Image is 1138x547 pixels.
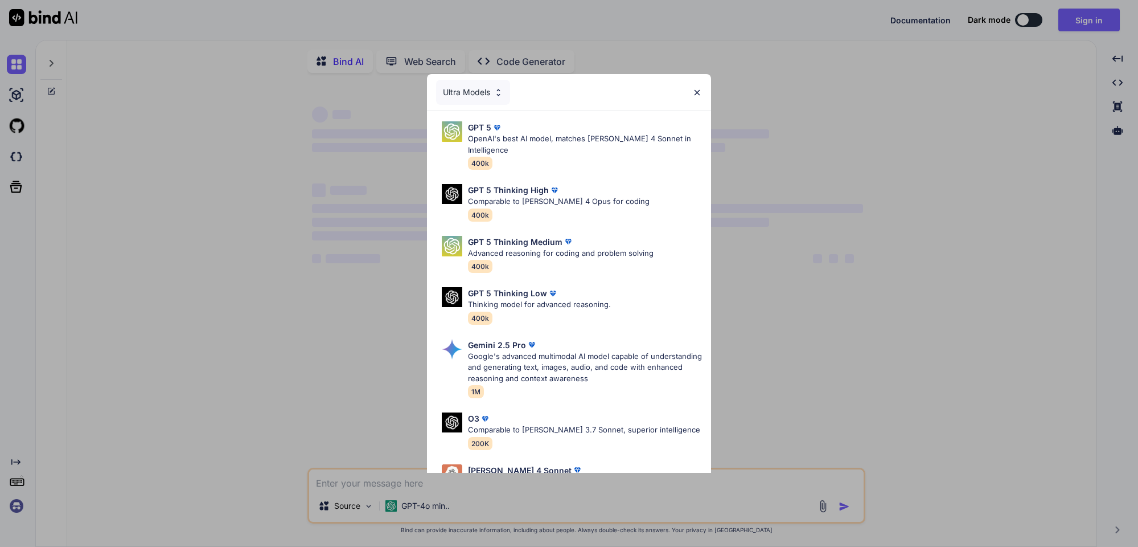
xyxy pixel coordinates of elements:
[442,287,462,307] img: Pick Models
[468,260,492,273] span: 400k
[549,185,560,196] img: premium
[468,339,526,351] p: Gemini 2.5 Pro
[468,287,547,299] p: GPT 5 Thinking Low
[442,464,462,485] img: Pick Models
[442,339,462,360] img: Pick Models
[468,184,549,196] p: GPT 5 Thinking High
[442,413,462,432] img: Pick Models
[468,299,611,311] p: Thinking model for advanced reasoning.
[547,288,558,299] img: premium
[468,312,492,325] span: 400k
[468,248,654,259] p: Advanced reasoning for coding and problem solving
[468,196,650,207] p: Comparable to [PERSON_NAME] 4 Opus for coding
[479,413,491,424] img: premium
[468,413,479,424] p: O3
[442,184,462,204] img: Pick Models
[468,133,702,156] p: OpenAI's best AI model, matches [PERSON_NAME] 4 Sonnet in Intelligence
[692,88,702,97] img: close
[468,236,562,248] p: GPT 5 Thinking Medium
[468,437,492,450] span: 200K
[526,339,537,350] img: premium
[436,80,510,105] div: Ultra Models
[442,236,462,256] img: Pick Models
[468,385,484,398] span: 1M
[468,464,572,476] p: [PERSON_NAME] 4 Sonnet
[494,88,503,97] img: Pick Models
[468,209,492,222] span: 400k
[442,121,462,142] img: Pick Models
[468,424,700,436] p: Comparable to [PERSON_NAME] 3.7 Sonnet, superior intelligence
[491,122,503,133] img: premium
[572,464,583,476] img: premium
[562,236,574,247] img: premium
[468,351,702,385] p: Google's advanced multimodal AI model capable of understanding and generating text, images, audio...
[468,157,492,170] span: 400k
[468,121,491,133] p: GPT 5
